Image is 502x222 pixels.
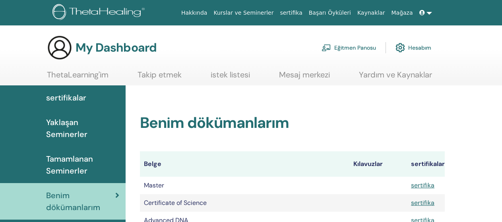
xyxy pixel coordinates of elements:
h2: Benim dökümanlarım [140,114,445,132]
h3: My Dashboard [76,41,157,55]
td: Master [140,177,349,194]
a: sertifika [277,6,305,20]
a: Kurslar ve Seminerler [210,6,277,20]
th: Belge [140,151,349,177]
th: sertifikalar [407,151,445,177]
a: istek listesi [211,70,250,85]
span: Benim dökümanlarım [46,189,115,213]
a: Mesaj merkezi [279,70,330,85]
a: Kaynaklar [354,6,388,20]
a: Hakkında [178,6,211,20]
a: ThetaLearning'im [47,70,109,85]
img: generic-user-icon.jpg [47,35,72,60]
a: Yardım ve Kaynaklar [359,70,432,85]
img: cog.svg [395,41,405,54]
span: Yaklaşan Seminerler [46,116,119,140]
a: sertifika [411,181,434,189]
span: sertifikalar [46,92,86,104]
a: Mağaza [388,6,416,20]
img: logo.png [52,4,147,22]
a: sertifika [411,199,434,207]
a: Başarı Öyküleri [306,6,354,20]
a: Hesabım [395,39,431,56]
span: Tamamlanan Seminerler [46,153,119,177]
a: Eğitmen Panosu [322,39,376,56]
img: chalkboard-teacher.svg [322,44,331,51]
th: Kılavuzlar [349,151,407,177]
td: Certificate of Science [140,194,349,212]
a: Takip etmek [138,70,182,85]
